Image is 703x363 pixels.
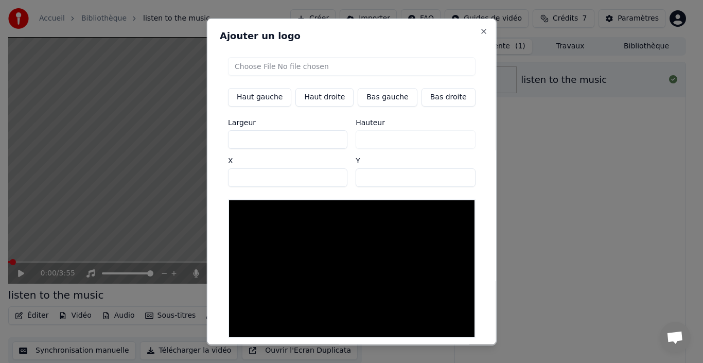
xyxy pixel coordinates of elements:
[295,88,354,106] button: Haut droite
[228,88,291,106] button: Haut gauche
[228,118,347,126] label: Largeur
[358,88,417,106] button: Bas gauche
[421,88,475,106] button: Bas droite
[220,31,484,40] h2: Ajouter un logo
[356,157,475,164] label: Y
[356,118,475,126] label: Hauteur
[228,157,347,164] label: X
